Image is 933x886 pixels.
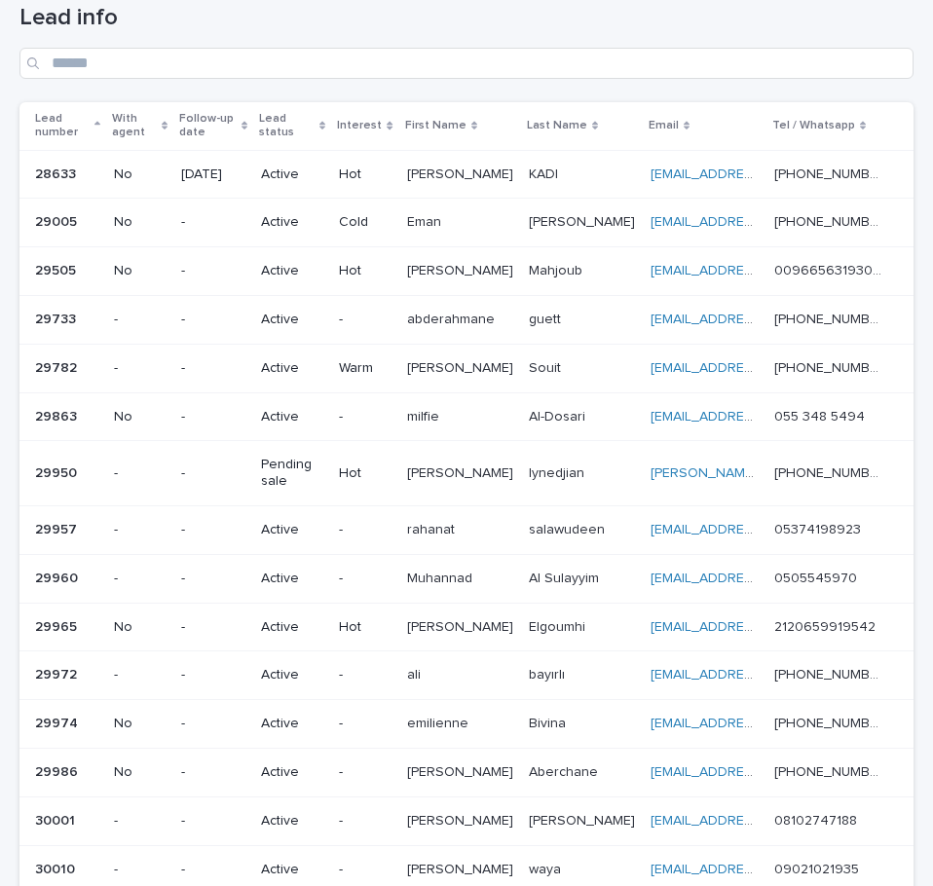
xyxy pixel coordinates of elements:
[339,409,391,425] p: -
[261,166,323,183] p: Active
[114,716,166,732] p: No
[651,313,871,326] a: [EMAIL_ADDRESS][DOMAIN_NAME]
[529,461,588,482] p: Iynedjian
[529,163,562,183] p: KADI
[407,405,443,425] p: milfie
[651,264,871,277] a: [EMAIL_ADDRESS][DOMAIN_NAME]
[261,214,323,231] p: Active
[774,259,886,279] p: 00966563193063
[651,410,871,424] a: [EMAIL_ADDRESS][DOMAIN_NAME]
[651,717,871,730] a: [EMAIL_ADDRESS][DOMAIN_NAME]
[114,619,166,636] p: No
[407,809,517,830] p: [PERSON_NAME]
[19,344,914,392] tr: 2978229782 --ActiveWarm[PERSON_NAME][PERSON_NAME] SouitSouit [EMAIL_ADDRESS][DOMAIN_NAME] [PHONE_...
[651,668,871,682] a: [EMAIL_ADDRESS][DOMAIN_NAME]
[339,214,391,231] p: Cold
[181,409,245,425] p: -
[19,441,914,506] tr: 2995029950 --Pending saleHot[PERSON_NAME][PERSON_NAME] IynedjianIynedjian [PERSON_NAME][EMAIL_ADD...
[407,858,517,878] p: [PERSON_NAME]
[35,567,82,587] p: 29960
[181,862,245,878] p: -
[774,858,863,878] p: 09021021935
[261,813,323,830] p: Active
[774,356,886,377] p: [PHONE_NUMBER]
[261,263,323,279] p: Active
[774,567,861,587] p: 0505545970
[774,210,886,231] p: [PHONE_NUMBER]
[19,295,914,344] tr: 2973329733 --Active-abderahmaneabderahmane guettguett [EMAIL_ADDRESS][DOMAIN_NAME] [PHONE_NUMBER]...
[114,571,166,587] p: -
[339,263,391,279] p: Hot
[529,809,639,830] p: [PERSON_NAME]
[529,567,603,587] p: Al Sulayyim
[181,571,245,587] p: -
[651,167,871,181] a: [EMAIL_ADDRESS][DOMAIN_NAME]
[114,465,166,482] p: -
[35,712,82,732] p: 29974
[407,518,459,538] p: rahanat
[19,150,914,199] tr: 2863328633 No[DATE]ActiveHot[PERSON_NAME][PERSON_NAME] KADIKADI [EMAIL_ADDRESS][DOMAIN_NAME] [PHO...
[529,356,565,377] p: Souit
[261,764,323,781] p: Active
[181,360,245,377] p: -
[35,108,90,144] p: Lead number
[35,356,81,377] p: 29782
[339,619,391,636] p: Hot
[181,263,245,279] p: -
[114,263,166,279] p: No
[407,163,517,183] p: [PERSON_NAME]
[339,862,391,878] p: -
[35,405,81,425] p: 29863
[774,809,861,830] p: 08102747188
[651,572,871,585] a: [EMAIL_ADDRESS][DOMAIN_NAME]
[529,405,589,425] p: Al-Dosari
[19,392,914,441] tr: 2986329863 No-Active-milfiemilfie Al-DosariAl-Dosari [EMAIL_ADDRESS][DOMAIN_NAME] ‭055 348 5494‬‭...
[774,405,869,425] p: ‭055 348 5494‬
[19,748,914,796] tr: 2998629986 No-Active-[PERSON_NAME][PERSON_NAME] AberchaneAberchane [EMAIL_ADDRESS][DOMAIN_NAME] [...
[181,166,245,183] p: [DATE]
[181,522,245,538] p: -
[407,308,499,328] p: abderahmane
[19,700,914,749] tr: 2997429974 No-Active-emilienneemilienne BivinaBivina [EMAIL_ADDRESS][DOMAIN_NAME] [PHONE_NUMBER][...
[261,667,323,683] p: Active
[651,620,871,634] a: [EMAIL_ADDRESS][DOMAIN_NAME]
[339,667,391,683] p: -
[19,199,914,247] tr: 2900529005 No-ActiveColdEmanEman [PERSON_NAME][PERSON_NAME] [EMAIL_ADDRESS][PERSON_NAME][DOMAIN_N...
[407,712,472,732] p: emilienne
[337,115,382,136] p: Interest
[261,619,323,636] p: Active
[35,663,81,683] p: 29972
[339,465,391,482] p: Hot
[529,518,609,538] p: salawudeen
[529,760,602,781] p: Aberchane
[181,764,245,781] p: -
[181,619,245,636] p: -
[407,615,517,636] p: [PERSON_NAME]
[181,716,245,732] p: -
[529,712,570,732] p: Bivina
[774,308,886,328] p: [PHONE_NUMBER]
[35,760,82,781] p: 29986
[339,312,391,328] p: -
[339,716,391,732] p: -
[114,166,166,183] p: No
[774,163,886,183] p: [PHONE_NUMBER]
[407,760,517,781] p: [PERSON_NAME]
[35,615,81,636] p: 29965
[114,862,166,878] p: -
[181,813,245,830] p: -
[19,48,914,79] input: Search
[19,796,914,845] tr: 3000130001 --Active-[PERSON_NAME][PERSON_NAME] [PERSON_NAME][PERSON_NAME] [EMAIL_ADDRESS][DOMAIN_...
[35,461,81,482] p: 29950
[181,667,245,683] p: -
[649,115,679,136] p: Email
[405,115,466,136] p: First Name
[114,312,166,328] p: -
[261,716,323,732] p: Active
[651,814,871,828] a: [EMAIL_ADDRESS][DOMAIN_NAME]
[407,259,517,279] p: [PERSON_NAME]
[529,210,639,231] p: [PERSON_NAME]
[774,663,886,683] p: [PHONE_NUMBER]
[19,247,914,296] tr: 2950529505 No-ActiveHot[PERSON_NAME][PERSON_NAME] MahjoubMahjoub [EMAIL_ADDRESS][DOMAIN_NAME] 009...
